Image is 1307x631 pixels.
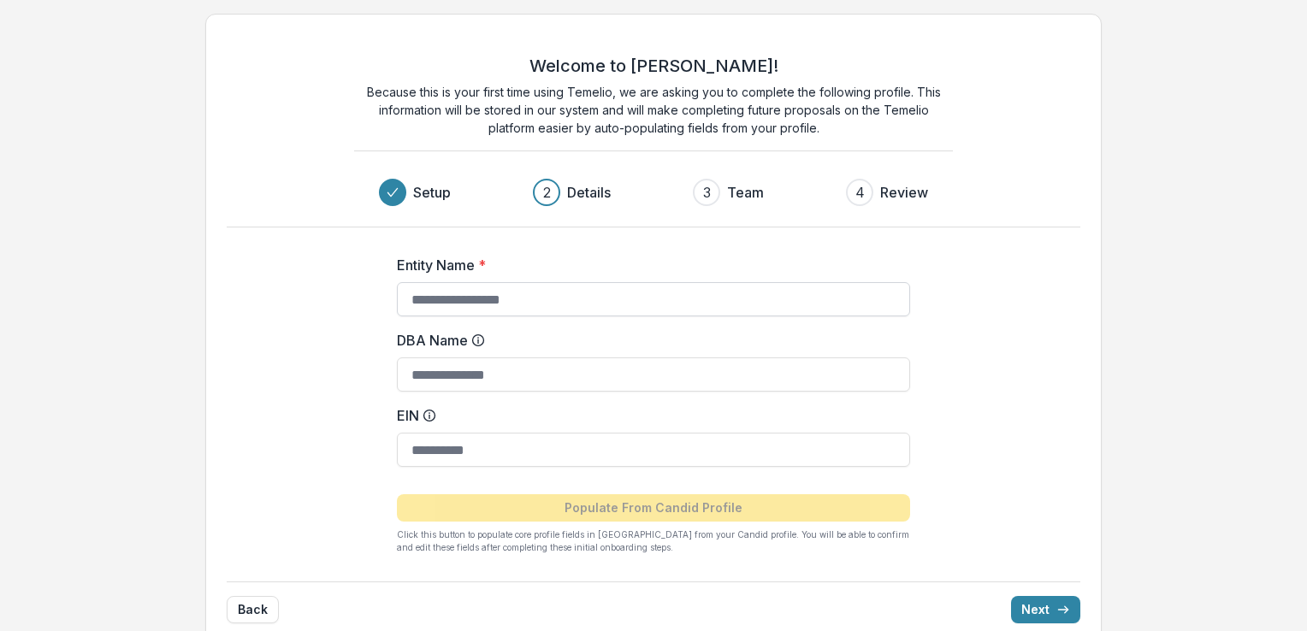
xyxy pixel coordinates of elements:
[354,83,953,137] p: Because this is your first time using Temelio, we are asking you to complete the following profil...
[413,182,451,203] h3: Setup
[397,405,900,426] label: EIN
[703,182,711,203] div: 3
[227,596,279,623] button: Back
[379,179,928,206] div: Progress
[567,182,611,203] h3: Details
[397,494,910,522] button: Populate From Candid Profile
[855,182,865,203] div: 4
[880,182,928,203] h3: Review
[1011,596,1080,623] button: Next
[529,56,778,76] h2: Welcome to [PERSON_NAME]!
[727,182,764,203] h3: Team
[397,528,910,554] p: Click this button to populate core profile fields in [GEOGRAPHIC_DATA] from your Candid profile. ...
[397,255,900,275] label: Entity Name
[397,330,900,351] label: DBA Name
[543,182,551,203] div: 2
